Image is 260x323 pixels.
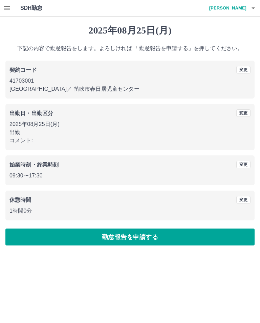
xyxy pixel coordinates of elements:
button: 変更 [236,66,251,73]
p: 出勤 [9,128,251,136]
p: 1時間0分 [9,207,251,215]
button: 変更 [236,161,251,168]
p: 2025年08月25日(月) [9,120,251,128]
b: 休憩時間 [9,197,31,203]
b: 始業時刻・終業時刻 [9,162,59,168]
button: 変更 [236,196,251,203]
p: コメント: [9,136,251,145]
b: 出勤日・出勤区分 [9,110,53,116]
p: 下記の内容で勤怠報告をします。よろしければ 「勤怠報告を申請する」を押してください。 [5,44,255,52]
button: 変更 [236,109,251,117]
p: [GEOGRAPHIC_DATA] ／ 笛吹市春日居児童センター [9,85,251,93]
h1: 2025年08月25日(月) [5,25,255,36]
b: 契約コード [9,67,37,73]
button: 勤怠報告を申請する [5,229,255,245]
p: 09:30 〜 17:30 [9,172,251,180]
p: 41703001 [9,77,251,85]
